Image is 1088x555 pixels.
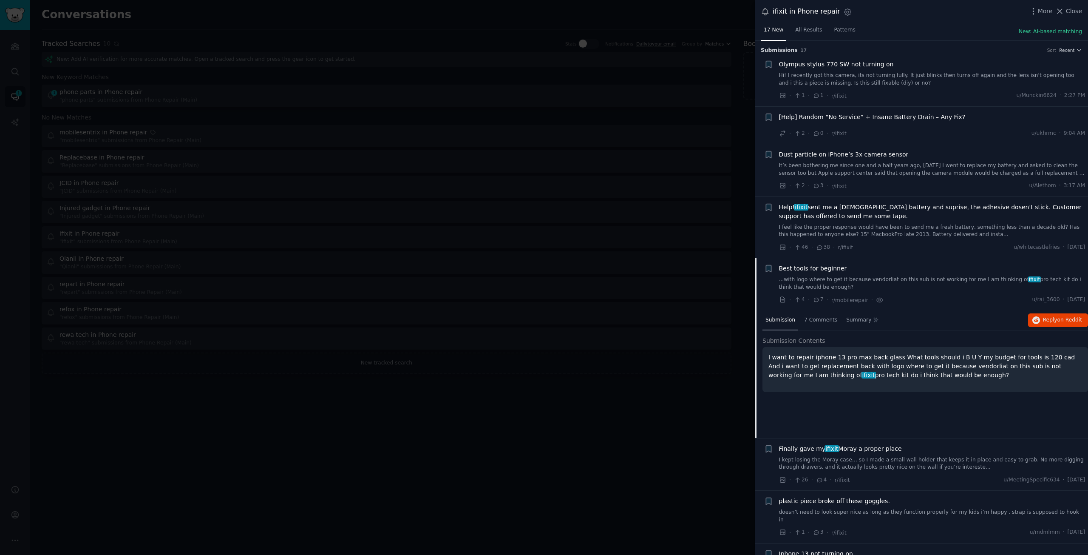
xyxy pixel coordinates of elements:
[811,475,813,484] span: ·
[794,529,805,536] span: 1
[834,26,856,34] span: Patterns
[831,93,847,99] span: r/ifixit
[779,264,847,273] a: Best tools for beginner
[1047,47,1057,53] div: Sort
[831,183,847,189] span: r/ifixit
[779,60,894,69] a: Olympus stylus 770 SW not turning on
[1060,92,1061,100] span: ·
[838,245,853,250] span: r/ifixit
[801,48,807,53] span: 17
[813,529,823,536] span: 3
[764,26,783,34] span: 17 New
[1019,28,1082,36] button: New: AI-based matching
[831,23,858,41] a: Patterns
[779,150,909,159] a: Dust particle on iPhone’s 3x camera sensor
[1063,529,1065,536] span: ·
[827,528,828,537] span: ·
[794,244,808,251] span: 46
[811,243,813,252] span: ·
[831,297,868,303] span: r/mobilerepair
[827,296,828,305] span: ·
[816,476,827,484] span: 4
[1063,244,1065,251] span: ·
[1063,296,1065,304] span: ·
[779,444,902,453] a: Finally gave myifixitMoray a proper place
[1059,47,1074,53] span: Recent
[808,129,810,138] span: ·
[779,72,1085,87] a: Hi! I recently got this camera, its not turning fully. It just blinks then turns off again and th...
[779,203,1085,221] a: Help!ifixitsent me a [DEMOGRAPHIC_DATA] battery and suprise, the adhesive dosen't stick. Customer...
[779,113,966,122] a: [Help] Random “No Service” + Insane Battery Drain – Any Fix?
[833,243,835,252] span: ·
[761,47,798,54] span: Submission s
[794,130,805,137] span: 2
[1029,7,1053,16] button: More
[789,296,791,305] span: ·
[795,26,822,34] span: All Results
[1030,529,1060,536] span: u/mdmlmm
[824,445,839,452] span: ifixit
[779,276,1085,291] a: ...with logo where to get it because vendorliat on this sub is not working for me I am thinking o...
[808,91,810,100] span: ·
[1031,130,1056,137] span: u/ukhrmc
[794,204,808,211] span: ifixit
[1059,47,1082,53] button: Recent
[794,296,805,304] span: 4
[794,476,808,484] span: 26
[1064,92,1085,100] span: 2:27 PM
[846,316,871,324] span: Summary
[768,353,1082,380] p: I want to repair iphone 13 pro max back glass What tools should i B U Y my budget for tools is 12...
[773,6,840,17] div: ifixit in Phone repair
[1057,317,1082,323] span: on Reddit
[1003,476,1060,484] span: u/MeetingSpecific634
[1017,92,1057,100] span: u/Munckin6624
[871,296,873,305] span: ·
[779,497,890,506] a: plastic piece broke off these goggles.
[1038,7,1053,16] span: More
[794,182,805,190] span: 2
[816,244,830,251] span: 38
[1029,182,1056,190] span: u/Alethom
[779,444,902,453] span: Finally gave my Moray a proper place
[792,23,825,41] a: All Results
[1059,182,1061,190] span: ·
[1064,130,1085,137] span: 9:04 AM
[830,475,831,484] span: ·
[779,509,1085,524] a: doesn’t need to look super nice as long as they function properly for my kids i’m happy . strap i...
[1028,313,1088,327] button: Replyon Reddit
[1014,244,1060,251] span: u/whitecastlefries
[779,203,1085,221] span: Help! sent me a [DEMOGRAPHIC_DATA] battery and suprise, the adhesive dosen't stick. Customer supp...
[1055,7,1082,16] button: Close
[813,130,823,137] span: 0
[813,92,823,100] span: 1
[789,91,791,100] span: ·
[808,182,810,191] span: ·
[827,91,828,100] span: ·
[804,316,837,324] span: 7 Comments
[761,23,786,41] a: 17 New
[1068,244,1085,251] span: [DATE]
[1064,182,1085,190] span: 3:17 AM
[1028,276,1041,282] span: ifixit
[835,477,850,483] span: r/ifixit
[1068,529,1085,536] span: [DATE]
[831,131,847,137] span: r/ifixit
[789,475,791,484] span: ·
[779,224,1085,239] a: I feel like the proper response would have been to send me a fresh battery, something less than a...
[1068,296,1085,304] span: [DATE]
[762,336,825,345] span: Submission Contents
[1066,7,1082,16] span: Close
[808,296,810,305] span: ·
[813,182,823,190] span: 3
[1063,476,1065,484] span: ·
[765,316,795,324] span: Submission
[779,162,1085,177] a: It’s been bothering me since one and a half years ago, [DATE] I went to replace my battery and as...
[1059,130,1061,137] span: ·
[861,372,876,379] span: ifixit
[1043,316,1082,324] span: Reply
